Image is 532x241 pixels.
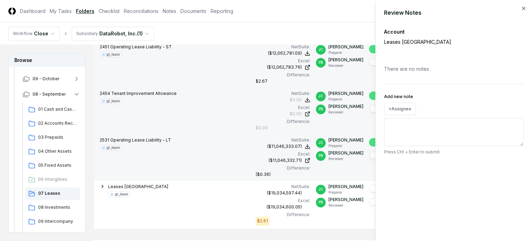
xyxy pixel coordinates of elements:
[384,103,416,115] button: +Assignee
[384,94,413,99] label: Add new note
[384,38,499,46] p: Leases [GEOGRAPHIC_DATA]
[384,149,524,155] p: Press Ctrl + Enter to submit
[384,8,524,17] div: Review Notes
[384,28,524,35] div: Account
[384,60,524,78] div: There are no notes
